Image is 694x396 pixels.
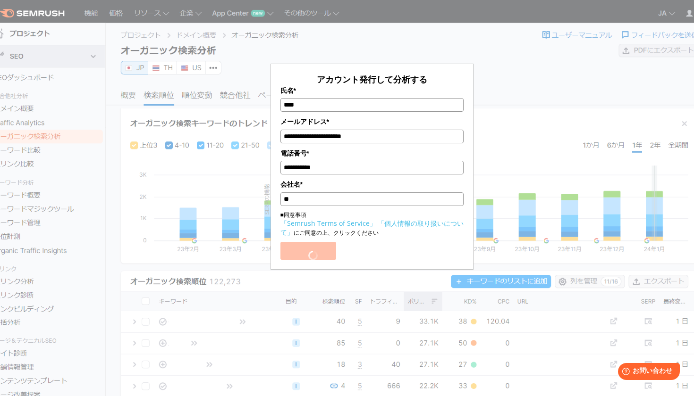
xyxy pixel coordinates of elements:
[280,242,336,260] button: 分析をはじめる
[280,116,464,127] label: メールアドレス*
[280,211,464,237] p: ■同意事項 にご同意の上、クリックください
[317,74,427,85] span: アカウント発行して分析する
[280,148,464,158] label: 電話番号*
[610,359,684,386] iframe: Help widget launcher
[280,219,464,237] a: 「個人情報の取り扱いについて」
[280,219,376,228] a: 「Semrush Terms of Service」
